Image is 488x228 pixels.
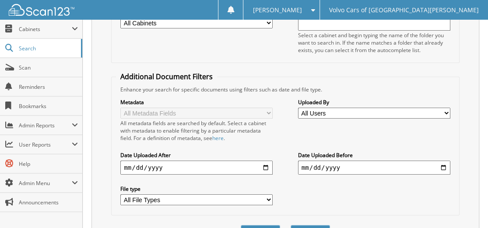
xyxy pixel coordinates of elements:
label: Metadata [120,98,273,106]
span: User Reports [19,141,72,148]
label: File type [120,185,273,193]
img: scan123-logo-white.svg [9,4,74,16]
input: start [120,161,273,175]
label: Date Uploaded After [120,151,273,159]
span: Admin Menu [19,179,72,187]
span: Bookmarks [19,102,78,110]
span: Reminders [19,83,78,91]
div: Select a cabinet and begin typing the name of the folder you want to search in. If the name match... [298,32,450,54]
input: end [298,161,450,175]
iframe: Chat Widget [444,186,488,228]
span: Cabinets [19,25,72,33]
span: Admin Reports [19,122,72,129]
div: Enhance your search for specific documents using filters such as date and file type. [116,86,454,93]
span: Help [19,160,78,168]
label: Date Uploaded Before [298,151,450,159]
div: All metadata fields are searched by default. Select a cabinet with metadata to enable filtering b... [120,119,273,142]
span: Search [19,45,77,52]
label: Uploaded By [298,98,450,106]
a: here [212,134,224,142]
span: Announcements [19,199,78,206]
span: Volvo Cars of [GEOGRAPHIC_DATA][PERSON_NAME] [329,7,479,13]
span: Scan [19,64,78,71]
legend: Additional Document Filters [116,72,217,81]
span: [PERSON_NAME] [253,7,302,13]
